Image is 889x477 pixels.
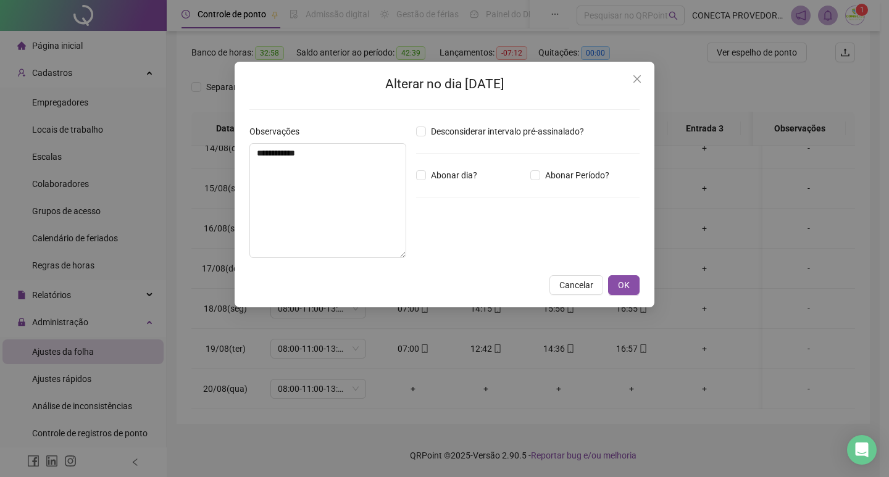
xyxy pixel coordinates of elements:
button: Close [627,69,647,89]
span: Abonar Período? [540,168,614,182]
button: Cancelar [549,275,603,295]
span: Cancelar [559,278,593,292]
div: Open Intercom Messenger [847,435,877,465]
label: Observações [249,125,307,138]
span: OK [618,278,630,292]
h2: Alterar no dia [DATE] [249,74,640,94]
span: Abonar dia? [426,168,482,182]
span: Desconsiderar intervalo pré-assinalado? [426,125,589,138]
span: close [632,74,642,84]
button: OK [608,275,640,295]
